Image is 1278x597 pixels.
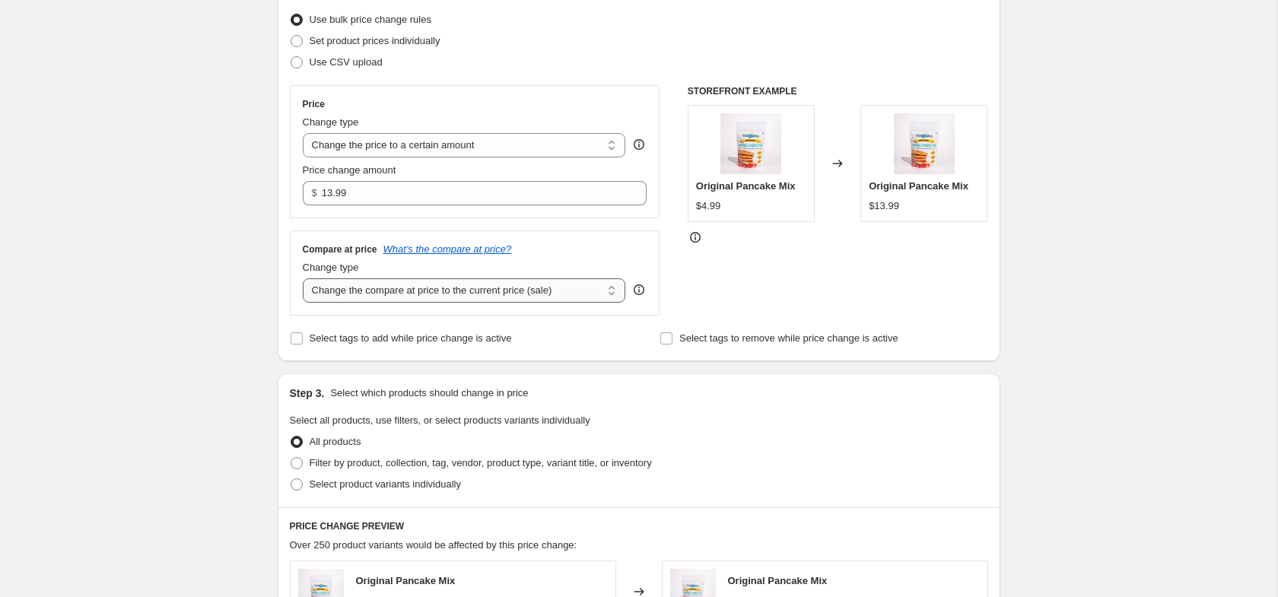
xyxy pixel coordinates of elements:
[631,282,647,297] div: help
[303,243,377,256] h3: Compare at price
[303,164,396,176] span: Price change amount
[310,478,461,490] span: Select product variants individually
[894,113,955,174] img: originalfrontthumbnail_80x.jpg
[696,180,796,192] span: Original Pancake Mix
[303,98,325,110] h3: Price
[310,14,431,25] span: Use bulk price change rules
[310,35,440,46] span: Set product prices individually
[310,436,361,447] span: All products
[869,198,899,214] div: $13.99
[679,332,898,344] span: Select tags to remove while price change is active
[696,198,721,214] div: $4.99
[631,137,647,152] div: help
[330,386,528,401] p: Select which products should change in price
[869,180,968,192] span: Original Pancake Mix
[290,520,988,532] h6: PRICE CHANGE PREVIEW
[688,85,988,97] h6: STOREFRONT EXAMPLE
[356,575,456,586] span: Original Pancake Mix
[310,56,383,68] span: Use CSV upload
[312,187,317,198] span: $
[290,386,325,401] h2: Step 3.
[310,457,652,468] span: Filter by product, collection, tag, vendor, product type, variant title, or inventory
[303,116,359,128] span: Change type
[290,539,577,551] span: Over 250 product variants would be affected by this price change:
[322,181,624,205] input: 80.00
[383,243,512,255] button: What's the compare at price?
[310,332,512,344] span: Select tags to add while price change is active
[290,414,590,426] span: Select all products, use filters, or select products variants individually
[303,262,359,273] span: Change type
[728,575,828,586] span: Original Pancake Mix
[720,113,781,174] img: originalfrontthumbnail_80x.jpg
